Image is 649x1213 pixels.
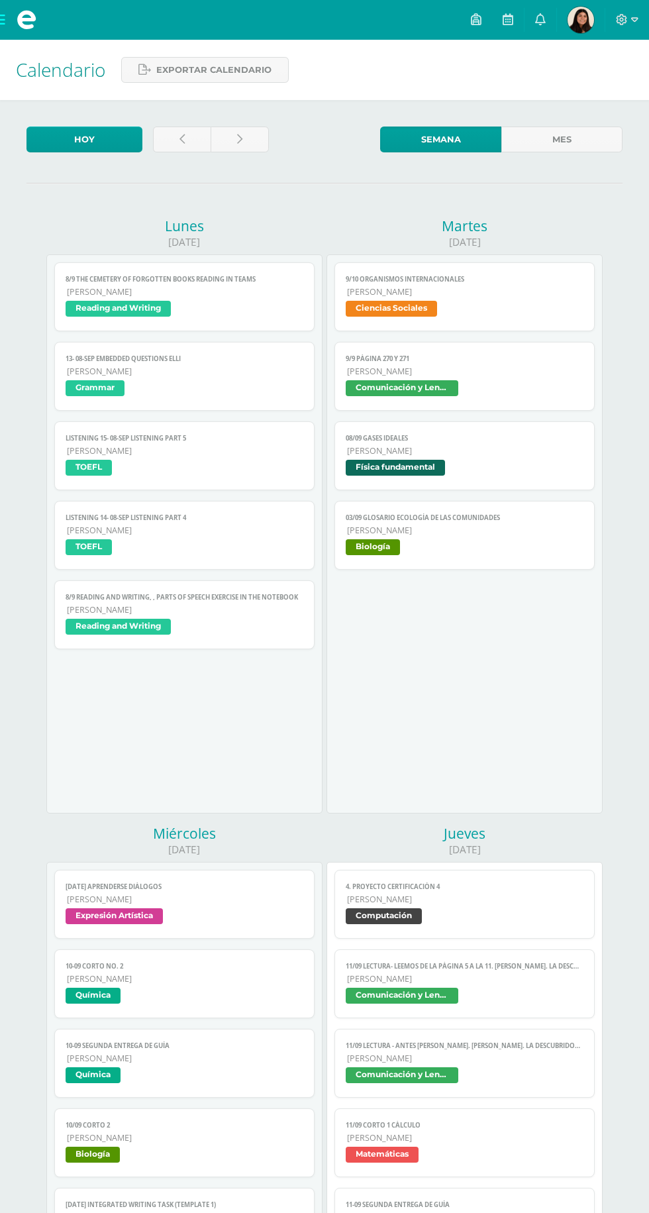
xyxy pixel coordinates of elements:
span: [PERSON_NAME] [347,894,583,905]
span: Química [66,988,121,1004]
a: 8/9 The Cemetery of Forgotten books reading in TEAMS[PERSON_NAME]Reading and Writing [54,262,314,331]
span: Biología [346,539,400,555]
span: Expresión Artística [66,908,163,924]
span: Exportar calendario [156,58,272,82]
span: LISTENING 15- 08-sep Listening part 5 [66,434,303,443]
span: [PERSON_NAME] [347,525,583,536]
span: Reading and Writing [66,301,171,317]
a: 13- 08-sep Embedded questions ELLI[PERSON_NAME]Grammar [54,342,314,411]
span: [PERSON_NAME] [347,286,583,297]
span: 11/09 LECTURA - Antes [PERSON_NAME]. [PERSON_NAME]. La descubridora del radio (Digital) [346,1041,583,1050]
span: Física fundamental [346,460,445,476]
a: 10-09 CORTO No. 2[PERSON_NAME]Química [54,949,314,1018]
span: Química [66,1067,121,1083]
span: 4. Proyecto Certificación 4 [346,882,583,891]
span: [PERSON_NAME] [67,286,303,297]
a: Hoy [26,127,142,152]
span: TOEFL [66,460,112,476]
a: 11/09 LECTURA- Leemos de la página 5 a la 11. [PERSON_NAME]. La descubridora del radio[PERSON_NAM... [334,949,594,1018]
div: Jueves [326,824,603,843]
span: 11/09 LECTURA- Leemos de la página 5 a la 11. [PERSON_NAME]. La descubridora del radio [346,962,583,971]
span: 13- 08-sep Embedded questions ELLI [66,354,303,363]
div: Miércoles [46,824,323,843]
span: 11-09 SEGUNDA ENTREGA DE GUÍA [346,1200,583,1209]
span: [PERSON_NAME] [347,1053,583,1064]
div: Lunes [46,217,323,235]
a: LISTENING 15- 08-sep Listening part 5[PERSON_NAME]TOEFL [54,421,314,490]
span: 11/09 Corto 1 Cálculo [346,1121,583,1130]
span: [PERSON_NAME] [67,973,303,984]
span: Calendario [16,57,105,82]
a: 9/9 Página 270 y 271[PERSON_NAME]Comunicación y Lenguaje [334,342,594,411]
a: 11/09 Corto 1 Cálculo[PERSON_NAME]Matemáticas [334,1108,594,1177]
span: Matemáticas [346,1147,419,1163]
span: [PERSON_NAME] [67,604,303,615]
a: 10/09 Corto 2[PERSON_NAME]Biología [54,1108,314,1177]
a: Exportar calendario [121,57,289,83]
div: [DATE] [46,235,323,249]
span: 9/10 Organismos Internacionales [346,275,583,284]
span: 9/9 Página 270 y 271 [346,354,583,363]
span: [PERSON_NAME] [347,445,583,456]
span: Grammar [66,380,125,396]
a: 08/09 Gases Ideales[PERSON_NAME]Física fundamental [334,421,594,490]
span: [DATE] Aprenderse diálogos [66,882,303,891]
span: [PERSON_NAME] [347,973,583,984]
a: 9/10 Organismos Internacionales[PERSON_NAME]Ciencias Sociales [334,262,594,331]
span: [PERSON_NAME] [67,366,303,377]
a: Mes [501,127,623,152]
span: Comunicación y Lenguaje [346,988,458,1004]
span: 10-09 SEGUNDA ENTREGA DE GUÍA [66,1041,303,1050]
span: [PERSON_NAME] [347,1132,583,1143]
span: Comunicación y Lenguaje [346,380,458,396]
a: 8/9 Reading and Writing, , Parts of speech exercise in the notebook[PERSON_NAME]Reading and Writing [54,580,314,649]
span: Ciencias Sociales [346,301,437,317]
div: [DATE] [46,843,323,857]
span: 8/9 Reading and Writing, , Parts of speech exercise in the notebook [66,593,303,602]
img: d66720014760d80f5c098767f9c1150e.png [568,7,594,33]
div: [DATE] [326,843,603,857]
a: 4. Proyecto Certificación 4[PERSON_NAME]Computación [334,870,594,939]
span: Reading and Writing [66,619,171,635]
a: LISTENING 14- 08-sep Listening part 4[PERSON_NAME]TOEFL [54,501,314,570]
span: [PERSON_NAME] [67,1132,303,1143]
span: 10-09 CORTO No. 2 [66,962,303,971]
span: LISTENING 14- 08-sep Listening part 4 [66,513,303,522]
span: [PERSON_NAME] [347,366,583,377]
a: Semana [380,127,501,152]
span: 8/9 The Cemetery of Forgotten books reading in TEAMS [66,275,303,284]
span: 08/09 Gases Ideales [346,434,583,443]
a: 11/09 LECTURA - Antes [PERSON_NAME]. [PERSON_NAME]. La descubridora del radio (Digital)[PERSON_NA... [334,1029,594,1098]
span: 10/09 Corto 2 [66,1121,303,1130]
span: [PERSON_NAME] [67,445,303,456]
a: 03/09 Glosario Ecología de las comunidades[PERSON_NAME]Biología [334,501,594,570]
span: [PERSON_NAME] [67,1053,303,1064]
span: TOEFL [66,539,112,555]
span: [PERSON_NAME] [67,525,303,536]
span: Comunicación y Lenguaje [346,1067,458,1083]
a: [DATE] Aprenderse diálogos[PERSON_NAME]Expresión Artística [54,870,314,939]
span: [DATE] Integrated Writing Task (Template 1) [66,1200,303,1209]
span: Computación [346,908,422,924]
span: [PERSON_NAME] [67,894,303,905]
span: 03/09 Glosario Ecología de las comunidades [346,513,583,522]
span: Biología [66,1147,120,1163]
div: Martes [326,217,603,235]
div: [DATE] [326,235,603,249]
a: 10-09 SEGUNDA ENTREGA DE GUÍA[PERSON_NAME]Química [54,1029,314,1098]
